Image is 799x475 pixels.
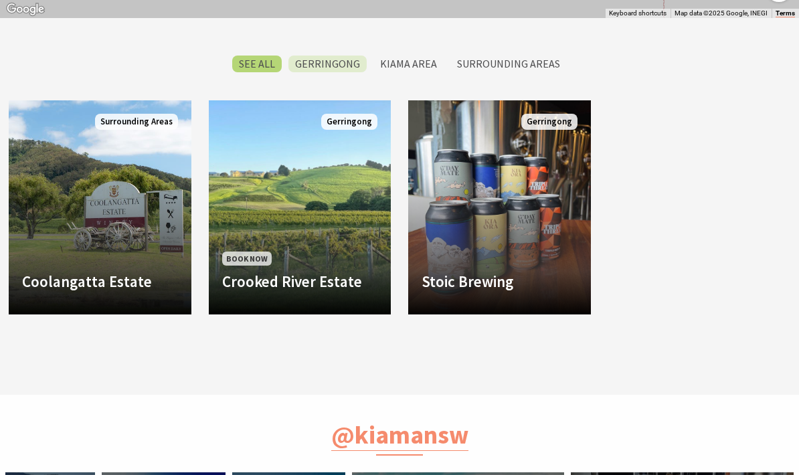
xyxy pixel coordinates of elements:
h4: Coolangatta Estate [22,272,178,291]
a: Terms (opens in new tab) [776,9,795,17]
span: Gerringong [321,114,377,130]
span: Gerringong [521,114,578,130]
a: Coolangatta Estate Surrounding Areas [9,100,191,314]
button: Keyboard shortcuts [609,9,667,18]
h4: Stoic Brewing [422,272,578,291]
h4: Crooked River Estate [222,272,378,291]
a: Another Image Used Stoic Brewing Gerringong [408,100,591,314]
span: Map data ©2025 Google, INEGI [675,9,768,17]
label: Gerringong [288,56,367,72]
label: SEE All [232,56,282,72]
label: Kiama Area [373,56,444,72]
span: Surrounding Areas [95,114,178,130]
a: Open this area in Google Maps (opens a new window) [3,1,48,18]
a: @kiamansw [331,419,468,451]
span: Book Now [222,252,272,266]
label: Surrounding Areas [450,56,567,72]
a: Book Now Crooked River Estate Gerringong [209,100,391,314]
img: Google [3,1,48,18]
